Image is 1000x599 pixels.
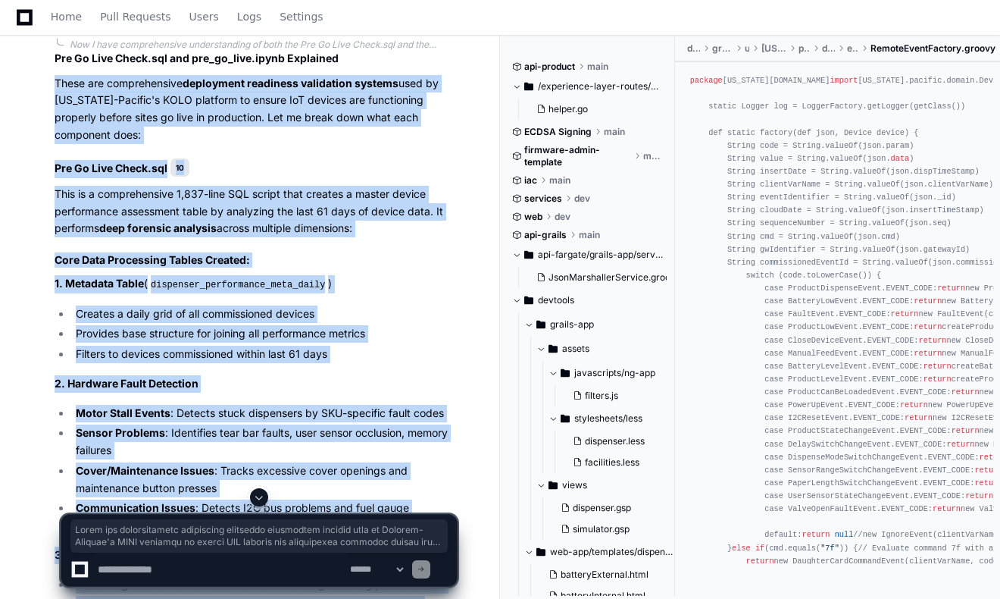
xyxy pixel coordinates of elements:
[530,99,655,120] button: helper.go
[891,309,919,318] span: return
[524,291,533,309] svg: Directory
[574,412,642,425] span: stylesheets/less
[549,174,570,187] span: main
[512,243,664,267] button: api-fargate/grails-app/services/[US_STATE]/[GEOGRAPHIC_DATA]/api
[524,193,562,205] span: services
[761,42,786,55] span: [US_STATE]
[548,476,558,494] svg: Directory
[822,42,835,55] span: domain
[548,271,681,284] span: JsonMarshallerService.groovy
[237,12,261,21] span: Logs
[914,322,942,331] span: return
[189,12,219,21] span: Users
[280,12,323,21] span: Settings
[562,479,587,491] span: views
[524,211,542,223] span: web
[604,126,625,138] span: main
[923,362,952,371] span: return
[555,211,570,223] span: dev
[55,377,198,390] strong: 2. Hardware Fault Detection
[847,42,858,55] span: events
[55,277,144,290] strong: 1. Metadata Table
[585,435,645,447] span: dispenser.less
[585,390,618,402] span: filters.js
[643,150,663,162] span: main
[550,318,594,331] span: grails-app
[538,249,664,261] span: api-fargate/grails-app/services/[US_STATE]/[GEOGRAPHIC_DATA]/api
[55,252,457,268] h4: Core Data Processing Tables Created:
[574,193,590,205] span: dev
[830,76,858,85] span: import
[914,296,942,306] span: return
[952,426,980,435] span: return
[923,375,952,384] span: return
[567,385,667,406] button: filters.js
[512,288,664,312] button: devtools
[905,413,933,422] span: return
[524,144,631,168] span: firmware-admin-template
[870,42,995,55] span: RemoteEventFactory.groovy
[524,126,592,138] span: ECDSA Signing
[900,400,928,409] span: return
[524,312,676,337] button: grails-app
[798,42,810,55] span: pacific
[76,464,214,477] strong: Cover/Maintenance Issues
[71,306,457,323] li: Creates a daily grid of all commissioned devices
[536,473,676,497] button: views
[524,174,537,187] span: iac
[561,364,570,382] svg: Directory
[100,12,170,21] span: Pull Requests
[548,361,676,385] button: javascripts/ng-app
[561,409,570,428] svg: Directory
[548,406,676,431] button: stylesheets/less
[536,337,676,361] button: assets
[524,229,567,241] span: api-grails
[524,246,533,264] svg: Directory
[952,387,980,397] span: return
[512,74,664,99] button: /experience-layer-routes/get-site-status/business/helper
[587,61,608,73] span: main
[55,160,457,178] h3: Pre Go Live Check.sql
[75,524,443,548] span: Lorem ips dolorsitametc adipiscing elitseddo eiusmodtem incidid utla et Dolorem-Aliquae'a MINI ve...
[538,294,574,306] span: devtools
[55,275,457,293] p: ( )
[562,343,589,355] span: assets
[914,349,942,358] span: return
[745,42,750,55] span: utils
[579,229,600,241] span: main
[585,456,639,469] span: facilities.less
[524,77,533,96] svg: Directory
[99,221,217,234] strong: deep forensic analysis
[687,42,700,55] span: domain
[55,75,457,144] p: These are comprehensive used by [US_STATE]-Pacific's KOLO platform to ensure IoT devices are func...
[548,103,588,115] span: helper.go
[919,336,947,345] span: return
[71,346,457,363] li: Filters to devices commissioned within last 61 days
[76,426,165,439] strong: Sensor Problems
[183,77,398,89] strong: deployment readiness validation systems
[55,51,457,66] h2: Pre Go Live Check.sql and pre_go_live.ipynb Explained
[524,61,575,73] span: api-product
[567,452,667,473] button: facilities.less
[712,42,733,55] span: grails-app
[536,315,545,334] svg: Directory
[170,158,189,177] span: 10
[538,80,664,93] span: /experience-layer-routes/get-site-status/business/helper
[71,425,457,459] li: : Identifies tear bar faults, user sensor occlusion, memory failures
[148,278,328,292] code: dispenser_performance_meta_daily
[567,431,667,452] button: dispenser.less
[548,340,558,358] svg: Directory
[76,406,170,419] strong: Motor Stall Events
[55,186,457,237] p: This is a comprehensive 1,837-line SQL script that creates a master device performance assessment...
[71,325,457,343] li: Provides base structure for joining all performance metrics
[51,12,82,21] span: Home
[690,76,723,85] span: package
[70,39,457,51] div: Now I have comprehensive understanding of both the Pre Go Live Check.sql and the pre_go_live.ipyn...
[71,405,457,422] li: : Detects stuck dispensers by SKU-specific fault codes
[937,284,965,293] span: return
[71,463,457,497] li: : Tracks excessive cover openings and maintenance button presses
[530,267,667,288] button: JsonMarshallerService.groovy
[891,154,910,163] span: data
[946,440,974,449] span: return
[574,367,655,379] span: javascripts/ng-app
